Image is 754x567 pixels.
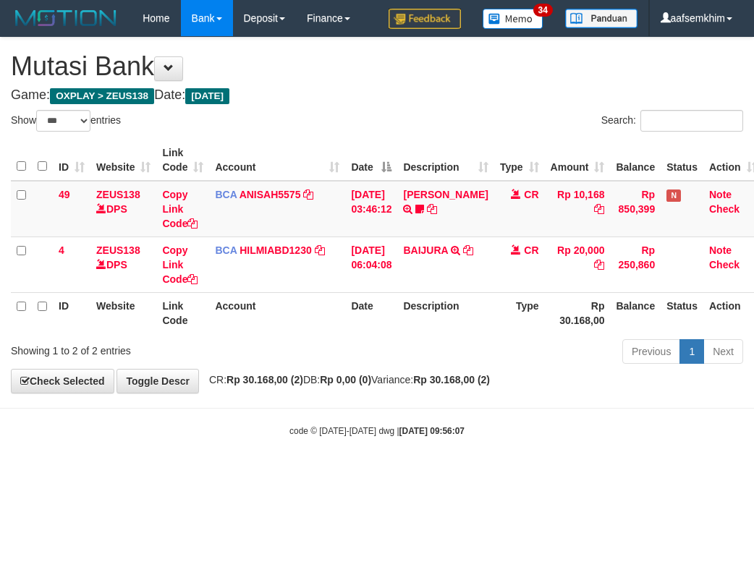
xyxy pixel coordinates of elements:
[53,140,90,181] th: ID: activate to sort column ascending
[399,426,465,436] strong: [DATE] 09:56:07
[463,244,473,256] a: Copy BAIJURA to clipboard
[11,88,743,103] h4: Game: Date:
[709,203,740,215] a: Check
[661,140,703,181] th: Status
[640,110,743,132] input: Search:
[240,189,301,200] a: ANISAH5575
[545,292,611,333] th: Rp 30.168,00
[209,292,345,333] th: Account
[524,189,538,200] span: CR
[226,374,303,385] strong: Rp 30.168,00 (2)
[427,203,437,215] a: Copy INA PAUJANAH to clipboard
[494,292,545,333] th: Type
[709,244,732,256] a: Note
[59,189,70,200] span: 49
[397,140,494,181] th: Description: activate to sort column ascending
[53,292,90,333] th: ID
[345,292,397,333] th: Date
[403,189,488,200] a: [PERSON_NAME]
[11,369,114,393] a: Check Selected
[703,339,743,364] a: Next
[36,110,90,132] select: Showentries
[610,140,661,181] th: Balance
[709,259,740,270] a: Check
[90,292,156,333] th: Website
[594,203,604,215] a: Copy Rp 10,168 to clipboard
[533,4,553,17] span: 34
[156,292,209,333] th: Link Code
[389,9,461,29] img: Feedback.jpg
[709,189,732,200] a: Note
[403,244,448,256] a: BAIJURA
[610,236,661,292] td: Rp 250,860
[594,259,604,270] a: Copy Rp 20,000 to clipboard
[679,339,704,364] a: 1
[215,244,237,256] span: BCA
[117,369,199,393] a: Toggle Descr
[96,244,140,256] a: ZEUS138
[240,244,312,256] a: HILMIABD1230
[11,338,303,358] div: Showing 1 to 2 of 2 entries
[90,236,156,292] td: DPS
[413,374,490,385] strong: Rp 30.168,00 (2)
[59,244,64,256] span: 4
[565,9,637,28] img: panduan.png
[345,236,397,292] td: [DATE] 06:04:08
[315,244,325,256] a: Copy HILMIABD1230 to clipboard
[289,426,465,436] small: code © [DATE]-[DATE] dwg |
[622,339,680,364] a: Previous
[666,189,681,202] span: Has Note
[162,189,198,229] a: Copy Link Code
[345,140,397,181] th: Date: activate to sort column descending
[90,140,156,181] th: Website: activate to sort column ascending
[90,181,156,237] td: DPS
[320,374,371,385] strong: Rp 0,00 (0)
[156,140,209,181] th: Link Code: activate to sort column ascending
[202,374,490,385] span: CR: DB: Variance:
[661,292,703,333] th: Status
[610,181,661,237] td: Rp 850,399
[545,140,611,181] th: Amount: activate to sort column ascending
[11,110,121,132] label: Show entries
[162,244,198,285] a: Copy Link Code
[50,88,154,104] span: OXPLAY > ZEUS138
[215,189,237,200] span: BCA
[545,181,611,237] td: Rp 10,168
[185,88,229,104] span: [DATE]
[494,140,545,181] th: Type: activate to sort column ascending
[524,244,538,256] span: CR
[610,292,661,333] th: Balance
[397,292,494,333] th: Description
[345,181,397,237] td: [DATE] 03:46:12
[11,52,743,81] h1: Mutasi Bank
[209,140,345,181] th: Account: activate to sort column ascending
[96,189,140,200] a: ZEUS138
[11,7,121,29] img: MOTION_logo.png
[601,110,743,132] label: Search:
[483,9,543,29] img: Button%20Memo.svg
[545,236,611,292] td: Rp 20,000
[303,189,313,200] a: Copy ANISAH5575 to clipboard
